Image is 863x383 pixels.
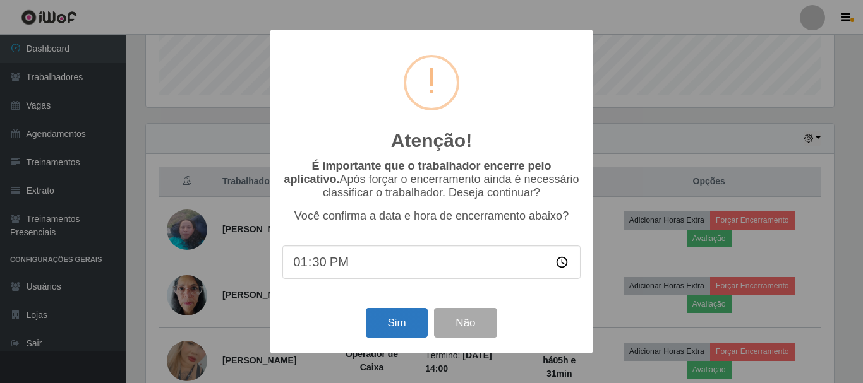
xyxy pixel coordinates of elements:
p: Você confirma a data e hora de encerramento abaixo? [282,209,581,223]
b: É importante que o trabalhador encerre pelo aplicativo. [284,160,551,186]
h2: Atenção! [391,129,472,152]
button: Sim [366,308,427,338]
button: Não [434,308,497,338]
p: Após forçar o encerramento ainda é necessário classificar o trabalhador. Deseja continuar? [282,160,581,199]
